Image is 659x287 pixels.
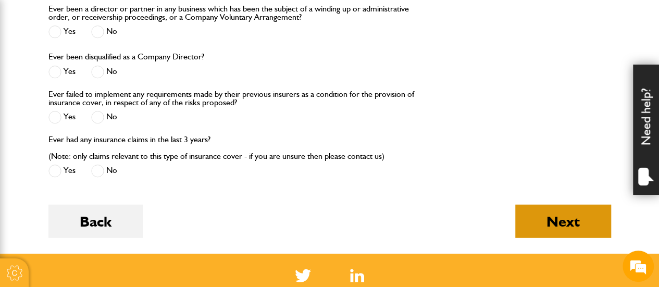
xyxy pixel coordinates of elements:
[142,219,189,233] em: Start Chat
[350,269,364,282] a: LinkedIn
[48,111,76,124] label: Yes
[633,65,659,195] div: Need help?
[48,66,76,79] label: Yes
[14,158,190,181] input: Enter your phone number
[14,189,190,225] textarea: Type your message and hit 'Enter'
[515,205,611,238] button: Next
[54,58,175,72] div: Chat with us now
[14,127,190,150] input: Enter your email address
[48,26,76,39] label: Yes
[48,205,143,238] button: Back
[48,165,76,178] label: Yes
[48,53,204,61] label: Ever been disqualified as a Company Director?
[91,165,117,178] label: No
[48,90,418,107] label: Ever failed to implement any requirements made by their previous insurers as a condition for the ...
[350,269,364,282] img: Linked In
[295,269,311,282] img: Twitter
[91,111,117,124] label: No
[48,5,418,21] label: Ever been a director or partner in any business which has been the subject of a winding up or adm...
[91,66,117,79] label: No
[91,26,117,39] label: No
[48,135,384,160] label: Ever had any insurance claims in the last 3 years? (Note: only claims relevant to this type of in...
[18,58,44,72] img: d_20077148190_company_1631870298795_20077148190
[171,5,196,30] div: Minimize live chat window
[14,96,190,119] input: Enter your last name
